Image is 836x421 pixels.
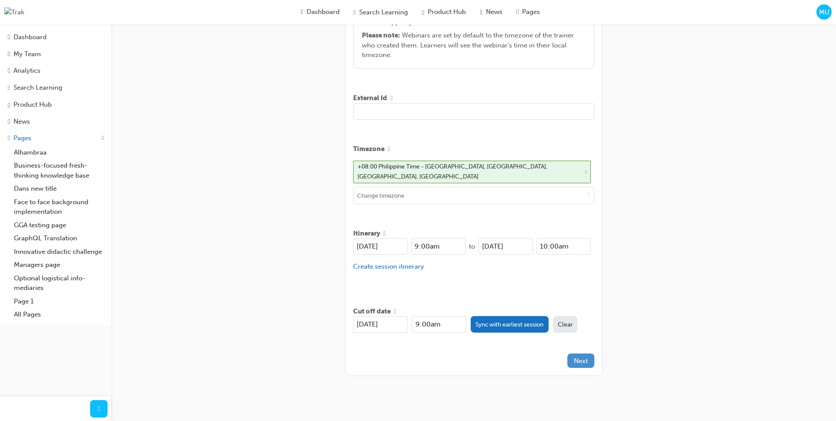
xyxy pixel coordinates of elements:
[584,187,594,204] button: toggle menu
[387,93,396,103] button: Show info
[10,195,108,219] a: Face to face background implementation
[8,101,10,108] span: car-icon
[13,100,52,110] div: Product Hub
[522,7,540,17] span: Pages
[391,306,400,317] button: Show info
[10,182,108,195] a: Dans new title
[8,118,10,125] span: news-icon
[301,7,303,17] span: guage-icon
[13,49,41,59] div: My Team
[574,357,588,365] span: Next
[473,3,509,20] a: news-iconNews
[8,84,10,91] span: search-icon
[3,63,108,78] a: Analytics
[13,66,40,76] div: Analytics
[4,7,24,17] img: Trak
[359,7,408,17] span: Search Learning
[394,307,396,315] span: info-icon
[353,306,391,317] span: Cut off date
[8,134,10,142] span: pages-icon
[10,232,108,245] a: GraphQL Translation
[354,187,594,204] input: Change timezone
[8,33,10,41] span: guage-icon
[347,3,415,21] a: search-iconSearch Learning
[357,162,582,182] div: +08:00 Philippine Time - [GEOGRAPHIC_DATA], [GEOGRAPHIC_DATA], [GEOGRAPHIC_DATA], [GEOGRAPHIC_DATA]
[415,3,473,20] a: car-iconProduct Hub
[3,47,108,62] a: My Team
[422,7,424,17] span: car-icon
[412,316,466,333] input: HH:MM am
[10,245,108,259] a: Innovative didactic challenge
[362,7,585,60] div: sessions allow you to insert a link to an online meeting or webinar app of your choice.
[10,159,108,182] a: Business-focused fresh-thinking knowledge base
[8,50,10,58] span: people-icon
[471,316,549,333] button: Sync with earliest session
[10,308,108,321] a: All Pages
[536,238,591,255] input: HH:MM am
[411,238,465,255] input: HH:MM am
[354,7,356,17] span: search-icon
[3,80,108,96] a: Search Learning
[3,114,108,129] a: News
[585,170,587,174] span: cross-icon
[384,144,394,154] button: Show info
[294,3,347,20] a: guage-iconDashboard
[8,67,10,74] span: chart-icon
[13,133,31,143] div: Pages
[362,30,585,60] div: Webinars are set by default to the timezone of the trainer who created them. Learners will see th...
[307,7,340,17] span: Dashboard
[10,146,108,159] a: Alhambraa
[391,94,393,102] span: info-icon
[388,145,390,153] span: info-icon
[486,7,502,17] span: News
[3,97,108,112] a: Product Hub
[819,7,829,17] span: MU
[428,7,466,17] span: Product Hub
[353,144,384,154] span: Timezone
[384,229,386,237] span: info-icon
[353,93,387,103] span: External Id
[13,32,47,42] div: Dashboard
[102,133,104,143] span: up-icon
[13,117,30,127] div: News
[353,316,408,333] input: DD/MM/YYYY
[3,131,108,146] button: Pages
[3,28,108,131] button: DashboardMy TeamAnalyticsSearch LearningProduct HubNews
[10,258,108,272] a: Managers page
[816,4,832,20] button: MU
[380,229,389,239] button: Show info
[3,30,108,45] a: Dashboard
[465,242,479,252] div: to
[10,272,108,295] a: Optional logistical info-mediaries
[479,238,533,255] input: DD/MM/YYYY
[353,229,380,239] span: Itinerary
[10,295,108,308] a: Page 1
[353,262,424,272] button: Create session itinerary
[567,354,594,368] button: Next
[553,316,578,333] button: Clear
[10,219,108,232] a: GGA testing page
[509,3,547,20] a: pages-iconPages
[362,31,400,39] span: Please note :
[13,83,62,93] div: Search Learning
[480,7,482,17] span: news-icon
[588,191,590,199] span: down-icon
[516,7,519,17] span: pages-icon
[353,238,408,255] input: DD/MM/YYYY
[98,404,100,414] span: prev-icon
